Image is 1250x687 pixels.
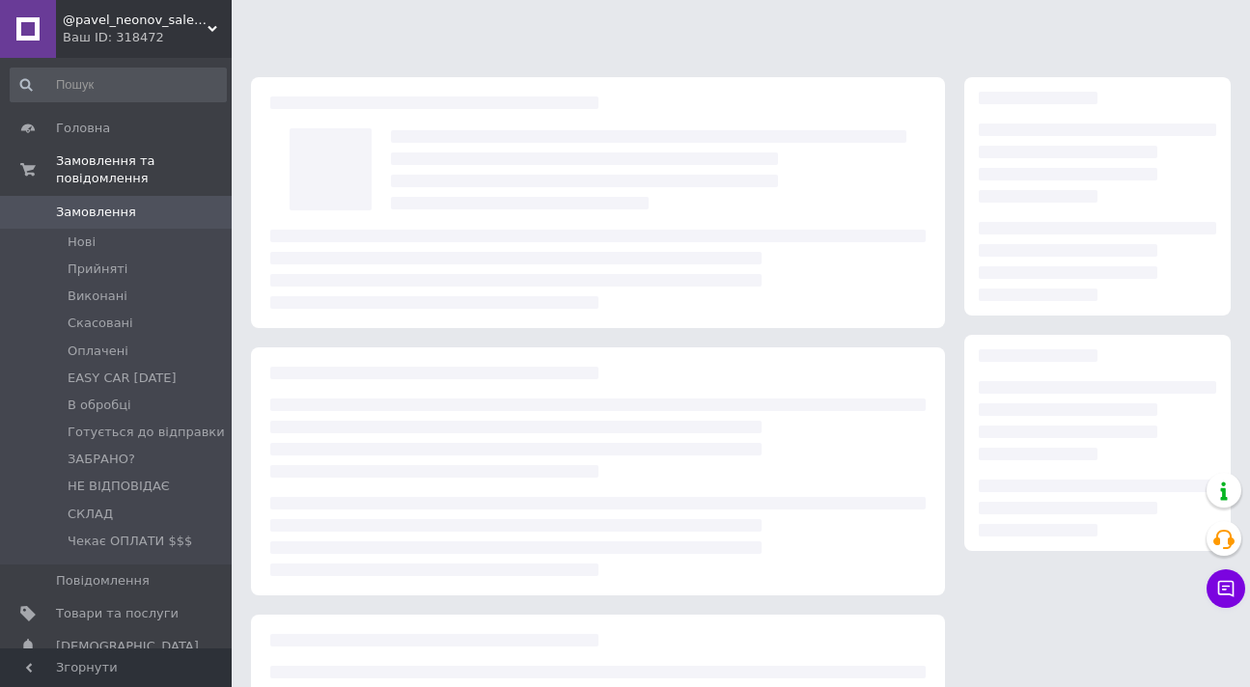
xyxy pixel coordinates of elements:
[68,234,96,251] span: Нові
[56,638,199,655] span: [DEMOGRAPHIC_DATA]
[68,451,135,468] span: ЗАБРАНО?
[1207,569,1245,608] button: Чат з покупцем
[63,29,232,46] div: Ваш ID: 318472
[56,120,110,137] span: Головна
[56,572,150,590] span: Повідомлення
[68,533,192,550] span: Чекає ОПЛАТИ $$$
[63,12,208,29] span: @pavel_neonov_sale Гнучкий НЕОН для Авто, Мото, Вело, Неонових костюмів.Для дому та реклами, вивісок
[68,261,127,278] span: Прийняті
[56,152,232,187] span: Замовлення та повідомлення
[68,343,128,360] span: Оплачені
[68,397,131,414] span: В обробці
[68,506,113,523] span: СКЛАД
[56,204,136,221] span: Замовлення
[56,605,179,622] span: Товари та послуги
[68,370,177,387] span: EASY CAR [DATE]
[68,424,225,441] span: Готується до відправки
[68,478,170,495] span: НЕ ВІДПОВІДАЄ
[68,315,133,332] span: Скасовані
[68,288,127,305] span: Виконані
[10,68,227,102] input: Пошук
